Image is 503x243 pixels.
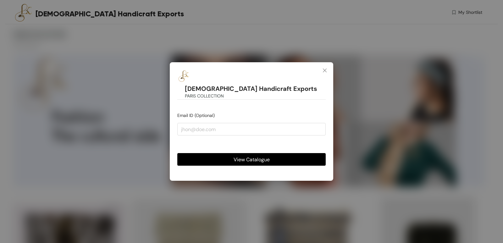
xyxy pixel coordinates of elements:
[177,153,326,166] button: View Catalogue
[316,62,333,79] button: Close
[177,123,326,135] input: jhon@doe.com
[185,85,317,93] h1: [DEMOGRAPHIC_DATA] Handicraft Exports
[177,113,215,118] span: Email ID (Optional)
[322,68,327,73] span: close
[185,92,224,99] span: PARIS COLLECTION
[234,156,270,163] span: View Catalogue
[177,70,190,82] img: Buyer Portal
